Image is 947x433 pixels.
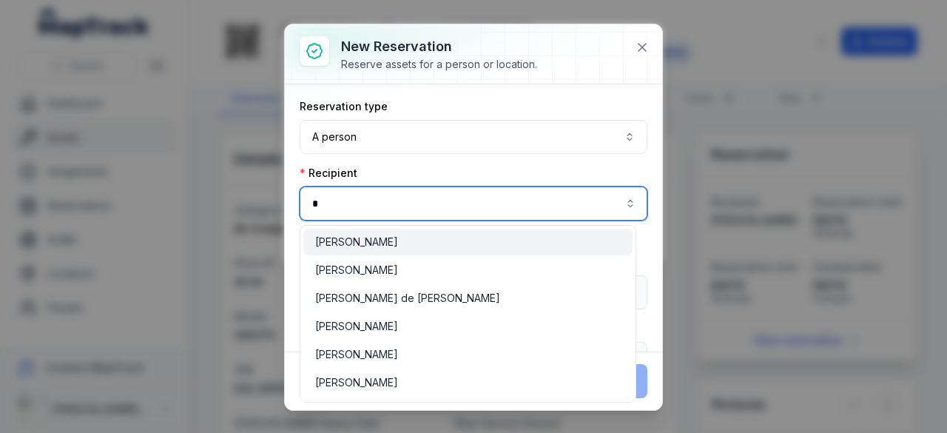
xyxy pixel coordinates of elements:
[315,291,500,306] span: [PERSON_NAME] de [PERSON_NAME]
[315,347,398,362] span: [PERSON_NAME]
[300,187,647,221] input: :rq9:-form-item-label
[315,375,398,390] span: [PERSON_NAME]
[315,319,398,334] span: [PERSON_NAME]
[315,263,398,278] span: [PERSON_NAME]
[315,235,398,249] span: [PERSON_NAME]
